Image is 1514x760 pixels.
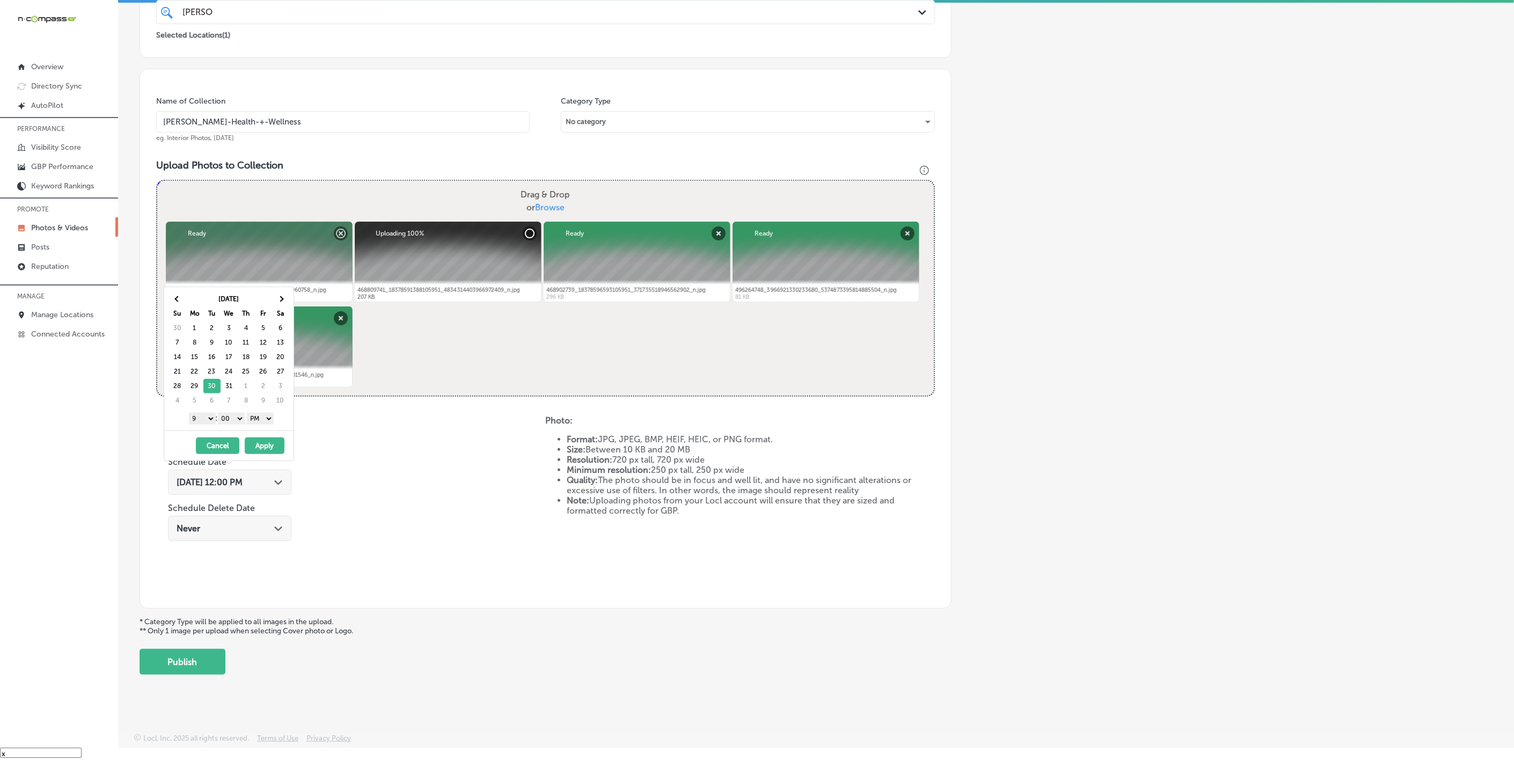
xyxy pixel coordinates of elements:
th: Th [238,306,255,321]
p: Photos & Videos [31,223,88,232]
p: Posts [31,243,49,252]
li: 250 px tall, 250 px wide [567,465,934,475]
td: 23 [203,364,221,379]
td: 5 [255,321,272,335]
th: Tu [203,306,221,321]
strong: Format: [567,434,598,444]
td: 20 [272,350,289,364]
td: 3 [272,379,289,393]
td: 30 [169,321,186,335]
td: 15 [186,350,203,364]
td: 6 [203,393,221,408]
a: Privacy Policy [306,734,351,748]
strong: Minimum resolution: [567,465,651,475]
li: JPG, JPEG, BMP, HEIF, HEIC, or PNG format. [567,434,934,444]
td: 22 [186,364,203,379]
th: We [221,306,238,321]
td: 28 [169,379,186,393]
td: 11 [238,335,255,350]
li: Between 10 KB and 20 MB [567,444,934,455]
td: 17 [221,350,238,364]
input: Title [156,111,530,133]
td: 6 [272,321,289,335]
p: Directory Sync [31,82,82,91]
td: 5 [186,393,203,408]
li: The photo should be in focus and well lit, and have no significant alterations or excessive use o... [567,475,934,495]
td: 10 [272,393,289,408]
td: 30 [203,379,221,393]
button: Apply [245,437,284,454]
strong: Photo: [545,415,573,426]
td: 1 [238,379,255,393]
div: : [169,410,294,426]
p: Selected Locations ( 1 ) [156,26,230,40]
div: No category [561,113,934,130]
td: 16 [203,350,221,364]
td: 1 [186,321,203,335]
strong: Resolution: [567,455,612,465]
td: 4 [169,393,186,408]
th: Fr [255,306,272,321]
td: 4 [238,321,255,335]
p: Connected Accounts [31,330,105,339]
td: 7 [169,335,186,350]
label: Schedule Delete Date [168,503,255,513]
td: 10 [221,335,238,350]
p: Reputation [31,262,69,271]
li: 720 px tall, 720 px wide [567,455,934,465]
td: 18 [238,350,255,364]
strong: Note: [567,495,589,506]
label: Name of Collection [156,97,225,106]
td: 3 [221,321,238,335]
p: Manage Locations [31,310,93,319]
td: 27 [272,364,289,379]
td: 24 [221,364,238,379]
a: Terms of Use [257,734,298,748]
td: 25 [238,364,255,379]
label: Category Type [561,97,611,106]
td: 9 [203,335,221,350]
label: Schedule Date [168,457,226,467]
span: Browse [535,202,565,213]
h3: Upload Photos to Collection [156,159,935,171]
img: 660ab0bf-5cc7-4cb8-ba1c-48b5ae0f18e60NCTV_CLogo_TV_Black_-500x88.png [17,14,76,24]
td: 13 [272,335,289,350]
th: Sa [272,306,289,321]
th: [DATE] [186,292,272,306]
p: AutoPilot [31,101,63,110]
p: Locl, Inc. 2025 all rights reserved. [143,734,249,742]
button: Publish [140,649,225,675]
span: Never [177,523,200,534]
td: 14 [169,350,186,364]
td: 19 [255,350,272,364]
td: 21 [169,364,186,379]
td: 7 [221,393,238,408]
td: 8 [186,335,203,350]
p: GBP Performance [31,162,93,171]
td: 26 [255,364,272,379]
td: 2 [255,379,272,393]
strong: Size: [567,444,586,455]
span: [DATE] 12:00 PM [177,477,243,487]
td: 9 [255,393,272,408]
li: Uploading photos from your Locl account will ensure that they are sized and formatted correctly f... [567,495,934,516]
th: Mo [186,306,203,321]
strong: Quality: [567,475,598,485]
td: 12 [255,335,272,350]
td: 31 [221,379,238,393]
p: Keyword Rankings [31,181,94,191]
span: eg. Interior Photos, [DATE] [156,134,234,142]
p: Visibility Score [31,143,81,152]
button: Cancel [196,437,239,454]
label: Drag & Drop or [516,184,574,218]
th: Su [169,306,186,321]
p: * Category Type will be applied to all images in the upload. ** Only 1 image per upload when sele... [140,617,1493,635]
td: 29 [186,379,203,393]
td: 2 [203,321,221,335]
p: Overview [31,62,63,71]
td: 8 [238,393,255,408]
